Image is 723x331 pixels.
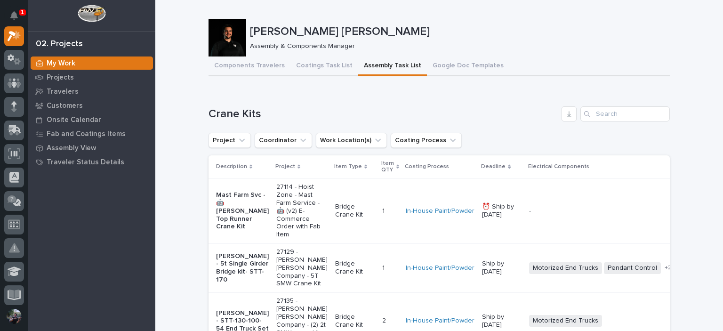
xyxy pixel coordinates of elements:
span: Motorized End Trucks [529,315,602,327]
span: Pendant Control [604,262,661,274]
button: Project [209,133,251,148]
p: Ship by [DATE] [482,260,522,276]
a: Customers [28,98,155,113]
p: Assembly & Components Manager [250,42,662,50]
button: Coatings Task List [290,57,358,76]
a: In-House Paint/Powder [406,264,474,272]
p: Assembly View [47,144,96,153]
button: Coating Process [391,133,462,148]
p: Description [216,161,247,172]
button: Notifications [4,6,24,25]
p: Customers [47,102,83,110]
a: Assembly View [28,141,155,155]
a: In-House Paint/Powder [406,207,474,215]
button: Google Doc Templates [427,57,509,76]
p: Item Type [334,161,362,172]
button: Coordinator [255,133,312,148]
p: My Work [47,59,75,68]
input: Search [580,106,670,121]
p: 27114 - Hoist Zone - Mast Farm Service - 🤖 (v2) E-Commerce Order with Fab Item [276,183,328,239]
p: [PERSON_NAME] - 5t Single Girder Bridge kit- STT-170 [216,252,269,284]
span: Motorized End Trucks [529,262,602,274]
p: Deadline [481,161,506,172]
button: Assembly Task List [358,57,427,76]
p: 1 [382,262,386,272]
p: Onsite Calendar [47,116,101,124]
p: Bridge Crane Kit [335,203,375,219]
a: Travelers [28,84,155,98]
p: Fab and Coatings Items [47,130,126,138]
p: Project [275,161,295,172]
p: Bridge Crane Kit [335,313,375,329]
p: 1 [21,9,24,16]
p: 27129 - [PERSON_NAME] [PERSON_NAME] Company - 5T SMW Crane Kit [276,248,328,288]
img: Workspace Logo [78,5,105,22]
p: Coating Process [405,161,449,172]
a: In-House Paint/Powder [406,317,474,325]
a: Projects [28,70,155,84]
p: Item QTY [381,158,394,176]
p: Projects [47,73,74,82]
p: - [529,207,694,215]
button: users-avatar [4,307,24,326]
p: Electrical Components [528,161,589,172]
h1: Crane Kits [209,107,558,121]
p: ⏰ Ship by [DATE] [482,203,522,219]
a: My Work [28,56,155,70]
button: Work Location(s) [316,133,387,148]
button: Components Travelers [209,57,290,76]
p: 2 [382,315,388,325]
a: Traveler Status Details [28,155,155,169]
p: Traveler Status Details [47,158,124,167]
div: 02. Projects [36,39,83,49]
p: Bridge Crane Kit [335,260,375,276]
a: Fab and Coatings Items [28,127,155,141]
p: Travelers [47,88,79,96]
div: Notifications1 [12,11,24,26]
p: 1 [382,205,386,215]
a: Onsite Calendar [28,113,155,127]
p: Mast Farm Svc - 🤖 [PERSON_NAME] Top Runner Crane Kit [216,191,269,231]
p: Ship by [DATE] [482,313,522,329]
p: [PERSON_NAME] [PERSON_NAME] [250,25,666,39]
span: + 2 [665,265,671,271]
